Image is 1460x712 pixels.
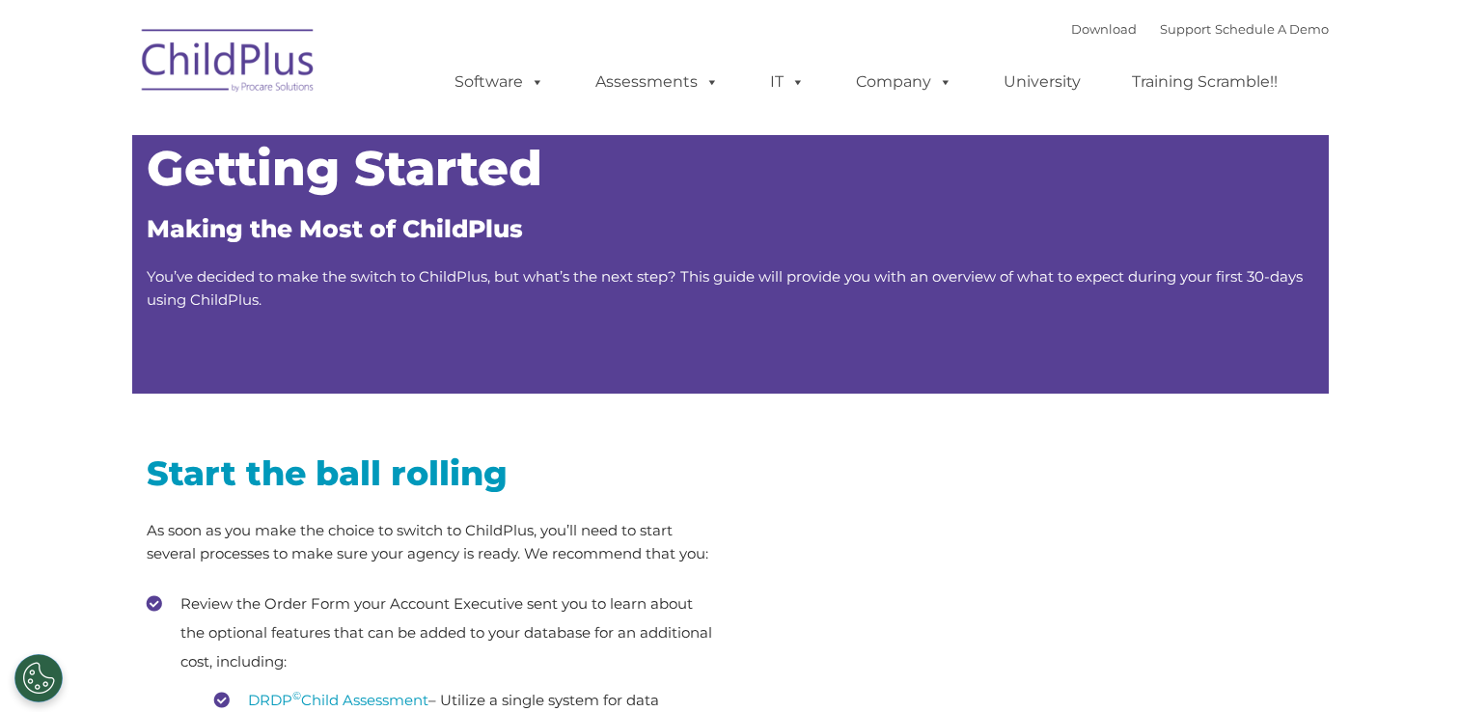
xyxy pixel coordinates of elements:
[292,689,301,702] sup: ©
[1215,21,1329,37] a: Schedule A Demo
[147,519,716,565] p: As soon as you make the choice to switch to ChildPlus, you’ll need to start several processes to ...
[576,63,738,101] a: Assessments
[435,63,564,101] a: Software
[147,452,716,495] h2: Start the ball rolling
[751,63,824,101] a: IT
[984,63,1100,101] a: University
[1071,21,1137,37] a: Download
[1160,21,1211,37] a: Support
[14,654,63,702] button: Cookies Settings
[1113,63,1297,101] a: Training Scramble!!
[147,267,1303,309] span: You’ve decided to make the switch to ChildPlus, but what’s the next step? This guide will provide...
[1071,21,1329,37] font: |
[147,139,542,198] span: Getting Started
[248,691,428,709] a: DRDP©Child Assessment
[147,214,523,243] span: Making the Most of ChildPlus
[132,15,325,112] img: ChildPlus by Procare Solutions
[837,63,972,101] a: Company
